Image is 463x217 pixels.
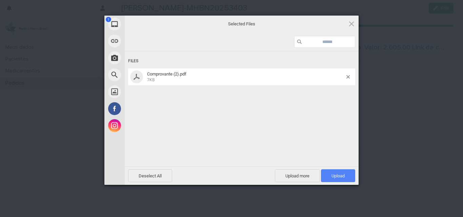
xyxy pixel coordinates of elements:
div: Web Search [104,66,186,83]
span: 1 [106,17,111,22]
div: Instagram [104,117,186,134]
span: Comprovante (2).pdf [145,71,346,83]
span: Selected Files [174,21,309,27]
span: Deselect All [128,169,172,182]
div: Take Photo [104,49,186,66]
div: Unsplash [104,83,186,100]
div: Facebook [104,100,186,117]
div: My Device [104,16,186,32]
div: Link (URL) [104,32,186,49]
span: 7KB [147,78,155,82]
div: Files [128,55,355,67]
span: Comprovante (2).pdf [147,71,186,77]
span: Upload [331,173,345,178]
span: Upload [321,169,355,182]
span: Upload more [275,169,320,182]
span: Click here or hit ESC to close picker [348,20,355,27]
